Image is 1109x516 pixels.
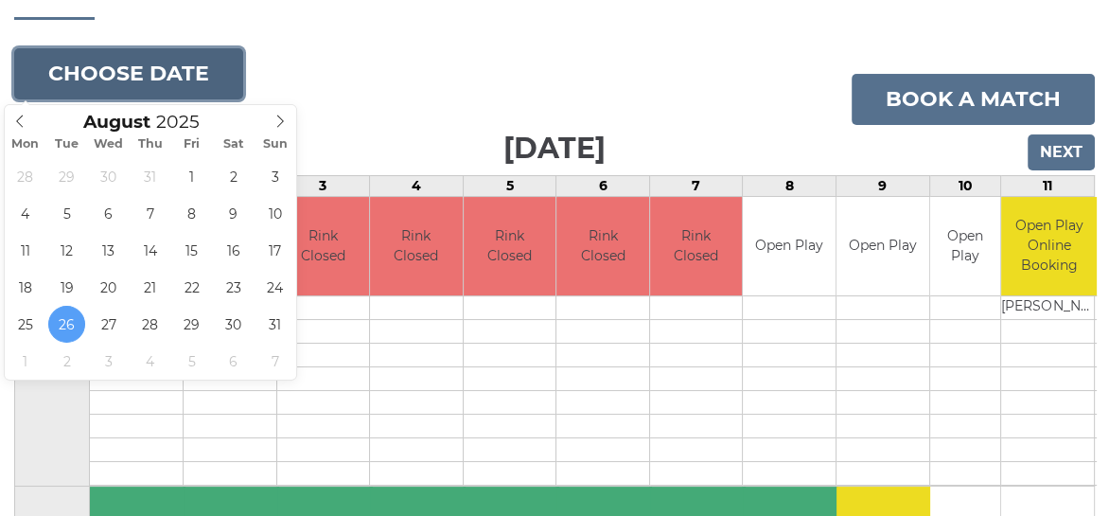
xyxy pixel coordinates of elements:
[48,269,85,306] span: August 19, 2025
[132,343,168,380] span: September 4, 2025
[132,232,168,269] span: August 14, 2025
[256,306,293,343] span: August 31, 2025
[215,269,252,306] span: August 23, 2025
[173,269,210,306] span: August 22, 2025
[173,343,210,380] span: September 5, 2025
[256,158,293,195] span: August 3, 2025
[255,138,296,151] span: Sun
[215,343,252,380] span: September 6, 2025
[215,195,252,232] span: August 9, 2025
[173,158,210,195] span: August 1, 2025
[836,175,930,196] td: 9
[48,232,85,269] span: August 12, 2025
[90,232,127,269] span: August 13, 2025
[256,269,293,306] span: August 24, 2025
[1001,197,1097,296] td: Open Play Online Booking
[132,306,168,343] span: August 28, 2025
[7,343,44,380] span: September 1, 2025
[929,175,1001,196] td: 10
[215,232,252,269] span: August 16, 2025
[256,195,293,232] span: August 10, 2025
[132,158,168,195] span: July 31, 2025
[173,232,210,269] span: August 15, 2025
[7,232,44,269] span: August 11, 2025
[277,197,370,296] td: Rink Closed
[7,269,44,306] span: August 18, 2025
[46,138,88,151] span: Tue
[930,197,1001,296] td: Open Play
[132,269,168,306] span: August 21, 2025
[90,195,127,232] span: August 6, 2025
[743,197,836,296] td: Open Play
[132,195,168,232] span: August 7, 2025
[90,158,127,195] span: July 30, 2025
[173,195,210,232] span: August 8, 2025
[213,138,255,151] span: Sat
[48,306,85,343] span: August 26, 2025
[370,175,464,196] td: 4
[256,232,293,269] span: August 17, 2025
[852,74,1095,125] a: Book a match
[836,197,929,296] td: Open Play
[130,138,171,151] span: Thu
[48,343,85,380] span: September 2, 2025
[743,175,836,196] td: 8
[14,48,243,99] button: Choose date
[171,138,213,151] span: Fri
[464,197,556,296] td: Rink Closed
[5,138,46,151] span: Mon
[173,306,210,343] span: August 29, 2025
[1001,296,1097,320] td: [PERSON_NAME]
[83,114,150,132] span: Scroll to increment
[7,158,44,195] span: July 28, 2025
[463,175,556,196] td: 5
[7,195,44,232] span: August 4, 2025
[370,197,463,296] td: Rink Closed
[88,138,130,151] span: Wed
[650,197,743,296] td: Rink Closed
[256,343,293,380] span: September 7, 2025
[215,306,252,343] span: August 30, 2025
[1001,175,1095,196] td: 11
[649,175,743,196] td: 7
[90,343,127,380] span: September 3, 2025
[48,158,85,195] span: July 29, 2025
[1028,134,1095,170] input: Next
[215,158,252,195] span: August 2, 2025
[90,269,127,306] span: August 20, 2025
[90,306,127,343] span: August 27, 2025
[150,111,224,133] input: Scroll to increment
[48,195,85,232] span: August 5, 2025
[556,197,649,296] td: Rink Closed
[556,175,650,196] td: 6
[276,175,370,196] td: 3
[7,306,44,343] span: August 25, 2025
